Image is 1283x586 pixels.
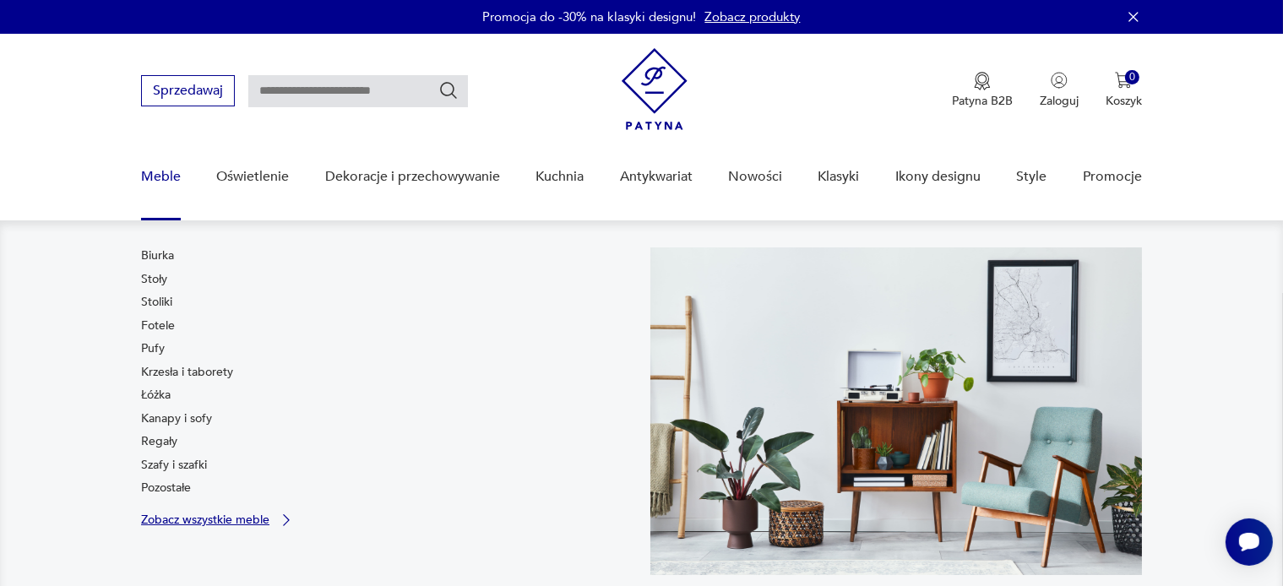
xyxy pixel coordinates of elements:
a: Ikony designu [895,144,981,209]
a: Kuchnia [535,144,584,209]
a: Dekoracje i przechowywanie [325,144,500,209]
button: 0Koszyk [1106,72,1142,109]
a: Stoły [141,271,167,288]
img: Ikona medalu [974,72,991,90]
iframe: Smartsupp widget button [1226,518,1273,566]
button: Patyna B2B [952,72,1013,109]
button: Zaloguj [1040,72,1079,109]
a: Regały [141,433,177,450]
a: Meble [141,144,181,209]
a: Pozostałe [141,480,191,496]
img: Ikonka użytkownika [1051,72,1068,89]
img: Patyna - sklep z meblami i dekoracjami vintage [622,48,688,130]
p: Zobacz wszystkie meble [141,514,269,525]
a: Ikona medaluPatyna B2B [952,72,1013,109]
a: Szafy i szafki [141,457,207,474]
a: Stoliki [141,294,172,311]
a: Łóżka [141,387,171,404]
div: 0 [1125,70,1139,84]
a: Oświetlenie [217,144,290,209]
a: Biurka [141,247,174,264]
a: Fotele [141,317,175,334]
a: Nowości [728,144,782,209]
p: Promocja do -30% na klasyki designu! [483,8,697,25]
a: Promocje [1083,144,1142,209]
a: Zobacz produkty [705,8,801,25]
a: Pufy [141,340,165,357]
a: Kanapy i sofy [141,410,212,427]
a: Style [1016,144,1047,209]
a: Antykwariat [620,144,693,209]
button: Sprzedawaj [141,75,235,106]
button: Szukaj [438,80,459,100]
a: Klasyki [818,144,860,209]
p: Zaloguj [1040,93,1079,109]
img: Ikona koszyka [1115,72,1132,89]
img: 969d9116629659dbb0bd4e745da535dc.jpg [650,247,1142,575]
p: Patyna B2B [952,93,1013,109]
p: Koszyk [1106,93,1142,109]
a: Krzesła i taborety [141,364,233,381]
a: Sprzedawaj [141,86,235,98]
a: Zobacz wszystkie meble [141,512,295,529]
